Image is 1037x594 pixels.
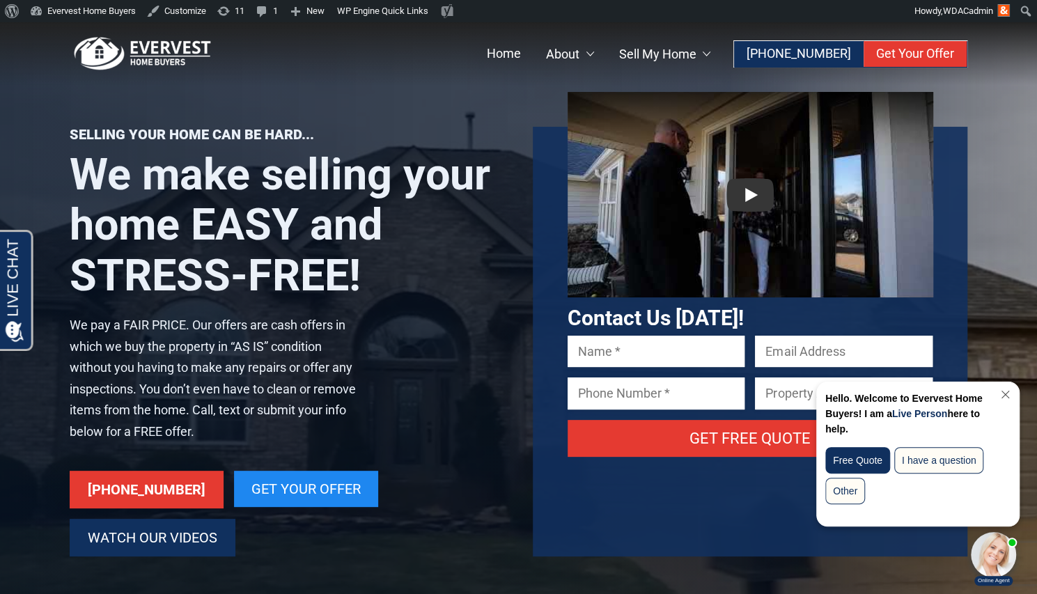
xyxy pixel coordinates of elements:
span: Opens a chat window [34,11,112,29]
input: Property Address * [755,377,933,409]
span: [PHONE_NUMBER] [88,481,205,498]
a: [PHONE_NUMBER] [70,471,224,508]
form: Contact form [568,336,933,474]
input: Get Free Quote [568,420,933,457]
a: [PHONE_NUMBER] [734,41,864,67]
a: About [533,41,607,67]
a: Home [474,41,533,67]
span: WDACadmin [943,6,993,16]
input: Phone Number * [568,377,745,409]
img: logo.png [70,36,216,71]
a: Sell My Home [607,41,724,67]
h1: We make selling your home EASY and STRESS-FREE! [70,150,505,301]
h3: Contact Us [DATE]! [568,306,933,331]
a: Get Your Offer [864,41,967,67]
a: Watch Our Videos [70,519,235,556]
p: Selling your home can be hard... [70,127,505,143]
iframe: Chat Invitation [800,378,1023,587]
a: Get Your Offer [234,471,378,507]
p: We pay a FAIR PRICE. Our offers are cash offers in which we buy the property in “AS IS” condition... [70,315,359,443]
input: Name * [568,336,745,367]
span: [PHONE_NUMBER] [747,46,851,61]
input: Email Address [755,336,933,367]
